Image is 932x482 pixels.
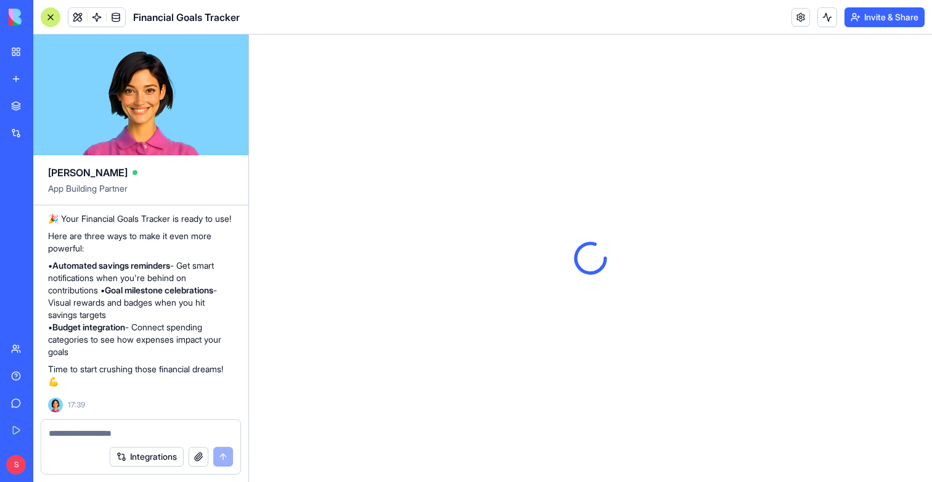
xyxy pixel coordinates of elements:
span: 17:39 [68,400,85,410]
img: Ella_00000_wcx2te.png [48,398,63,412]
p: • - Get smart notifications when you're behind on contributions • - Visual rewards and badges whe... [48,259,234,358]
span: Financial Goals Tracker [133,10,240,25]
strong: Automated savings reminders [52,260,170,271]
img: logo [9,9,85,26]
p: Here are three ways to make it even more powerful: [48,230,234,255]
p: 🎉 Your Financial Goals Tracker is ready to use! [48,213,234,225]
span: S [6,455,26,475]
button: Invite & Share [844,7,925,27]
span: App Building Partner [48,182,234,205]
strong: Goal milestone celebrations [105,285,213,295]
strong: Budget integration [52,322,125,332]
span: [PERSON_NAME] [48,165,128,180]
p: Time to start crushing those financial dreams! 💪 [48,363,234,388]
button: Integrations [110,447,184,467]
